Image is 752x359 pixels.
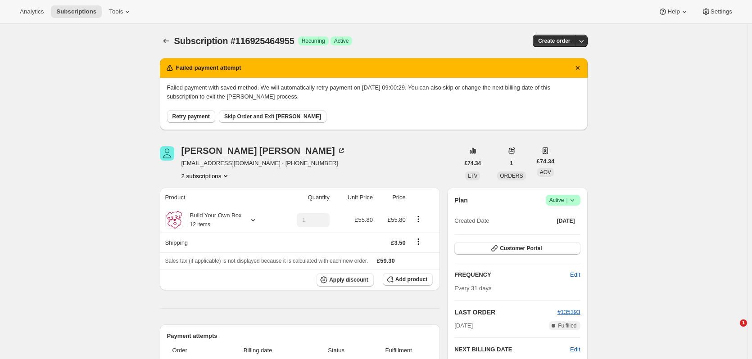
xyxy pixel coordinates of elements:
button: Subscriptions [160,35,172,47]
button: [DATE] [552,215,580,227]
span: Fulfilled [558,322,576,329]
span: Recurring [302,37,325,45]
div: Build Your Own Box [183,211,242,229]
span: Skip Order and Exit [PERSON_NAME] [224,113,321,120]
span: Create order [538,37,570,45]
button: Apply discount [317,273,374,287]
span: | [566,197,567,204]
button: Product actions [411,214,426,224]
span: Sales tax (if applicable) is not displayed because it is calculated with each new order. [165,258,368,264]
button: Add product [383,273,433,286]
button: Edit [565,268,585,282]
span: Active [334,37,349,45]
h2: Payment attempts [167,332,433,341]
button: Customer Portal [454,242,580,255]
span: 1 [510,160,513,167]
span: Billing date [213,346,303,355]
div: [PERSON_NAME] [PERSON_NAME] [181,146,346,155]
th: Product [160,188,279,207]
span: Edit [570,270,580,279]
button: Shipping actions [411,237,426,247]
h2: Failed payment attempt [176,63,241,72]
button: Create order [533,35,575,47]
button: 1 [505,157,519,170]
button: Tools [104,5,137,18]
span: Settings [711,8,732,15]
button: Product actions [181,171,231,180]
span: Customer Portal [500,245,542,252]
button: Help [653,5,694,18]
span: Created Date [454,216,489,225]
h2: NEXT BILLING DATE [454,345,570,354]
span: Cole Williams [160,146,174,161]
button: Skip Order and Exit [PERSON_NAME] [219,110,326,123]
span: Active [549,196,577,205]
button: Settings [696,5,738,18]
span: Add product [395,276,427,283]
span: £74.34 [465,160,481,167]
span: Retry payment [172,113,210,120]
th: Quantity [279,188,332,207]
span: Apply discount [329,276,368,283]
span: AOV [540,169,551,175]
button: #135393 [557,308,580,317]
span: Subscriptions [56,8,96,15]
span: £3.50 [391,239,406,246]
span: £55.80 [355,216,373,223]
span: Tools [109,8,123,15]
span: LTV [468,173,477,179]
span: Status [308,346,364,355]
span: Fulfillment [370,346,427,355]
th: Price [376,188,408,207]
span: [DATE] [454,321,473,330]
span: £74.34 [537,157,555,166]
th: Shipping [160,233,279,252]
span: ORDERS [500,173,523,179]
span: [DATE] [557,217,575,224]
button: Retry payment [167,110,215,123]
iframe: Intercom live chat [721,319,743,341]
img: product img [165,211,183,229]
a: #135393 [557,309,580,315]
span: £59.30 [377,257,395,264]
h2: LAST ORDER [454,308,557,317]
span: 1 [740,319,747,327]
button: £74.34 [459,157,487,170]
h2: FREQUENCY [454,270,570,279]
span: Help [667,8,680,15]
button: Subscriptions [51,5,102,18]
span: [EMAIL_ADDRESS][DOMAIN_NAME] · [PHONE_NUMBER] [181,159,346,168]
h2: Plan [454,196,468,205]
p: Failed payment with saved method. We will automatically retry payment on [DATE] 09:00:29. You can... [167,83,580,101]
button: Edit [570,345,580,354]
button: Dismiss notification [571,62,584,74]
span: Analytics [20,8,44,15]
small: 12 items [190,221,210,228]
button: Analytics [14,5,49,18]
span: £55.80 [388,216,406,223]
span: Every 31 days [454,285,491,292]
span: Subscription #116925464955 [174,36,294,46]
th: Unit Price [332,188,376,207]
